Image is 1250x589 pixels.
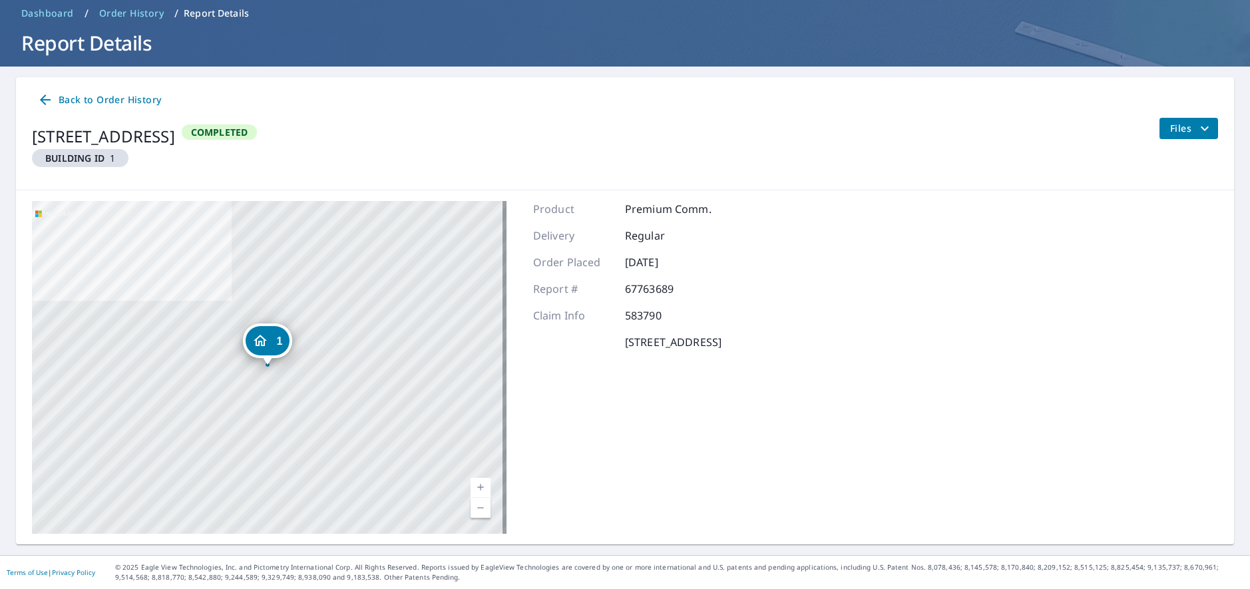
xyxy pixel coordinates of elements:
a: Back to Order History [32,88,166,112]
a: Privacy Policy [52,568,95,577]
p: Report Details [184,7,249,20]
p: Claim Info [533,307,613,323]
p: | [7,568,95,576]
li: / [174,5,178,21]
a: Order History [94,3,169,24]
p: [STREET_ADDRESS] [625,334,722,350]
li: / [85,5,89,21]
span: Back to Order History [37,92,161,108]
p: Product [533,201,613,217]
nav: breadcrumb [16,3,1234,24]
a: Dashboard [16,3,79,24]
div: [STREET_ADDRESS] [32,124,175,148]
p: 67763689 [625,281,705,297]
span: Files [1170,120,1213,136]
div: Dropped pin, building 1, Residential property, 1425 Gust Ln Chesapeake, VA 23323 [242,323,292,365]
a: Current Level 17, Zoom Out [471,498,491,518]
p: © 2025 Eagle View Technologies, Inc. and Pictometry International Corp. All Rights Reserved. Repo... [115,562,1243,582]
p: [DATE] [625,254,705,270]
p: Premium Comm. [625,201,712,217]
span: Completed [183,126,256,138]
a: Current Level 17, Zoom In [471,478,491,498]
span: Order History [99,7,164,20]
p: Report # [533,281,613,297]
p: Regular [625,228,705,244]
p: 583790 [625,307,705,323]
p: Delivery [533,228,613,244]
a: Terms of Use [7,568,48,577]
span: 1 [276,336,282,346]
em: Building ID [45,152,104,164]
button: filesDropdownBtn-67763689 [1159,118,1218,139]
span: Dashboard [21,7,74,20]
p: Order Placed [533,254,613,270]
h1: Report Details [16,29,1234,57]
span: 1 [37,152,123,164]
